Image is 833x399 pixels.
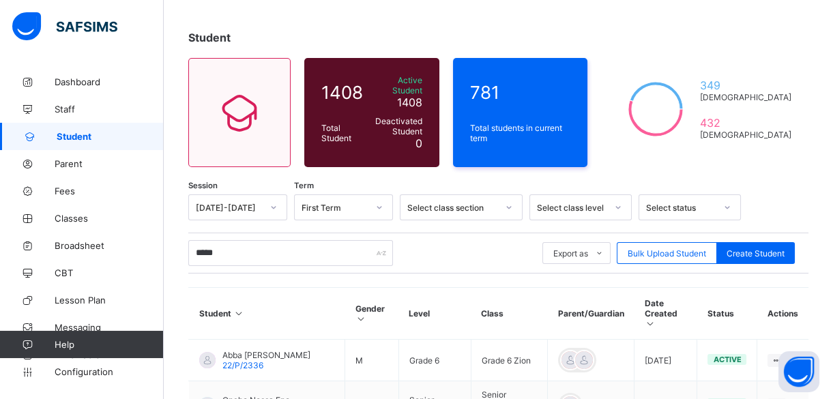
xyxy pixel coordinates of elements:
[646,203,716,213] div: Select status
[713,355,741,364] span: active
[537,203,607,213] div: Select class level
[222,360,263,370] span: 22/P/2336
[188,31,231,44] span: Student
[778,351,819,392] button: Open asap
[697,288,757,340] th: Status
[373,116,422,136] span: Deactivated Student
[55,158,164,169] span: Parent
[55,186,164,196] span: Fees
[397,95,422,109] span: 1408
[700,78,791,92] span: 349
[553,248,588,258] span: Export as
[727,248,785,258] span: Create Student
[55,213,164,224] span: Classes
[222,350,310,360] span: Abba [PERSON_NAME]
[294,181,314,190] span: Term
[321,82,366,103] span: 1408
[345,340,399,381] td: M
[700,116,791,130] span: 432
[345,288,399,340] th: Gender
[55,104,164,115] span: Staff
[407,203,497,213] div: Select class section
[233,308,245,319] i: Sort in Ascending Order
[55,240,164,251] span: Broadsheet
[398,288,471,340] th: Level
[55,339,163,350] span: Help
[302,203,368,213] div: First Term
[373,75,422,95] span: Active Student
[196,203,262,213] div: [DATE]-[DATE]
[188,181,218,190] span: Session
[700,130,791,140] span: [DEMOGRAPHIC_DATA]
[634,340,697,381] td: [DATE]
[470,123,571,143] span: Total students in current term
[55,295,164,306] span: Lesson Plan
[628,248,706,258] span: Bulk Upload Student
[189,288,345,340] th: Student
[645,319,656,329] i: Sort in Ascending Order
[757,288,808,340] th: Actions
[55,76,164,87] span: Dashboard
[12,12,117,41] img: safsims
[55,322,164,333] span: Messaging
[398,340,471,381] td: Grade 6
[470,82,571,103] span: 781
[471,340,548,381] td: Grade 6 Zion
[355,314,367,324] i: Sort in Ascending Order
[634,288,697,340] th: Date Created
[471,288,548,340] th: Class
[415,136,422,150] span: 0
[55,267,164,278] span: CBT
[318,119,370,147] div: Total Student
[57,131,164,142] span: Student
[700,92,791,102] span: [DEMOGRAPHIC_DATA]
[548,288,634,340] th: Parent/Guardian
[55,366,163,377] span: Configuration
